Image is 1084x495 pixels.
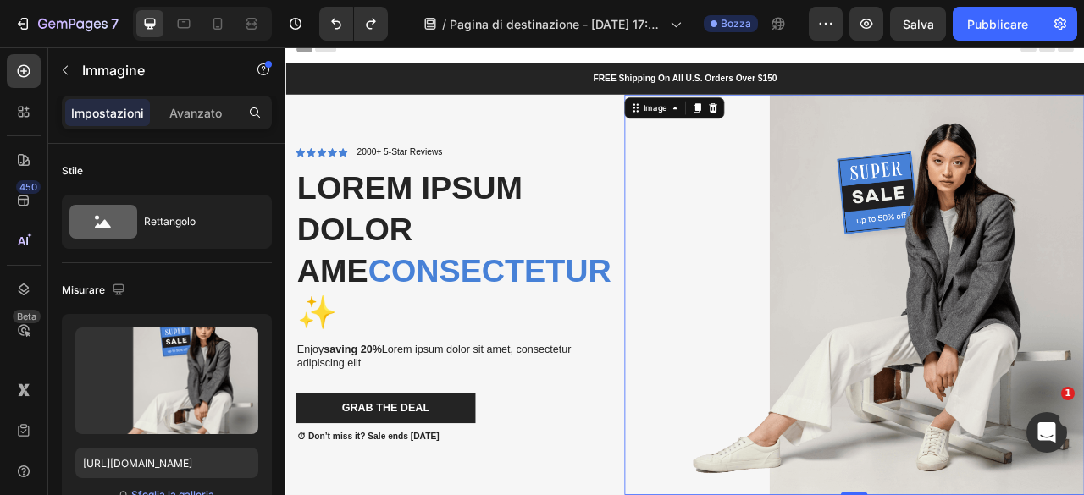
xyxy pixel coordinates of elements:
font: 450 [19,181,37,193]
img: anteprima-immagine [75,327,258,434]
font: / [442,17,446,31]
font: 1 [1065,388,1071,399]
iframe: Chat intercom in diretta [1026,412,1067,453]
font: Misurare [62,283,105,296]
font: Pagina di destinazione - [DATE] 17:21:52 [450,17,659,49]
font: Impostazioni [71,106,144,120]
p: FREE Shipping On All U.S. Orders Over $150 [14,33,1002,47]
font: Bozza [721,17,751,30]
p: Enjoy Lorem ipsum dolor sit amet, consectetur adipiscing elit [14,376,417,411]
font: Immagine [82,62,145,79]
font: Rettangolo [144,215,196,228]
p: Immagine [82,60,226,80]
input: https://esempio.com/immagine.jpg [75,448,258,478]
button: Salva [890,7,946,41]
button: 7 [7,7,126,41]
div: Image [452,69,489,85]
iframe: Area di progettazione [285,47,1084,495]
div: Annulla/Ripristina [319,7,388,41]
h2: Lorem ipsum dolor ame ✨ [13,151,418,366]
button: Grab The Deal [13,440,241,478]
button: Pubblicare [953,7,1043,41]
font: Beta [17,311,36,322]
font: 7 [111,15,119,32]
font: Stile [62,164,83,177]
div: Grab The Deal [71,450,183,468]
span: consectetur [105,262,414,307]
font: Avanzato [169,106,222,120]
font: Pubblicare [967,17,1028,31]
strong: saving 20% [48,377,122,391]
font: Salva [903,17,934,31]
p: 2000+ 5-Star Reviews [91,127,199,141]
